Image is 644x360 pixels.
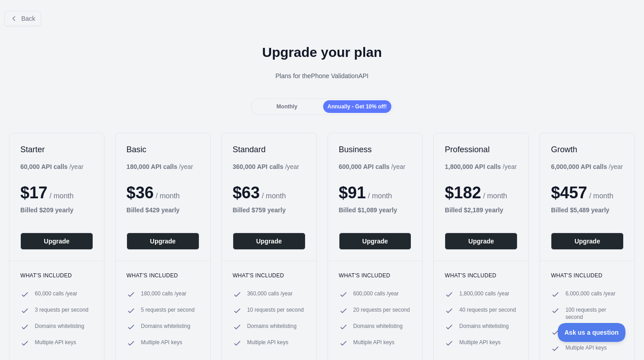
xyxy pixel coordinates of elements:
[445,163,501,170] b: 1,800,000 API calls
[445,144,517,155] h2: Professional
[233,183,260,202] span: $ 63
[551,183,587,202] span: $ 457
[339,144,412,155] h2: Business
[233,162,299,171] div: / year
[339,163,390,170] b: 600,000 API calls
[445,183,481,202] span: $ 182
[551,162,623,171] div: / year
[233,144,306,155] h2: Standard
[233,163,283,170] b: 360,000 API calls
[339,183,366,202] span: $ 91
[339,162,405,171] div: / year
[445,162,517,171] div: / year
[551,163,607,170] b: 6,000,000 API calls
[558,323,626,342] iframe: Toggle Customer Support
[551,144,624,155] h2: Growth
